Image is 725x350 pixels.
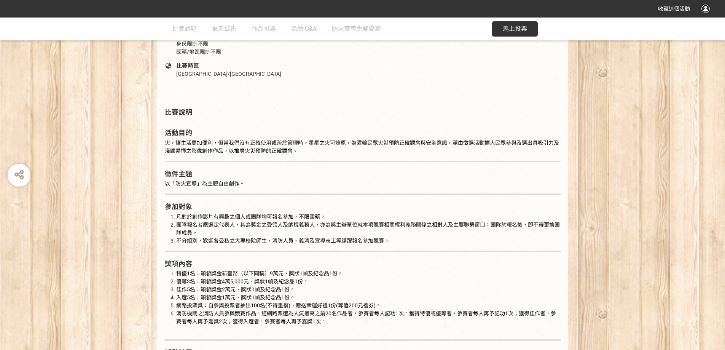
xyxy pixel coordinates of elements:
[165,107,561,117] div: 比賽說明
[176,62,199,69] span: 比賽時區
[252,25,276,32] span: 作品投票
[503,25,527,32] span: 馬上投票
[165,170,192,178] strong: 徵件主題
[165,260,192,268] strong: 獎項內容
[165,140,559,154] span: 火，讓生活更加便利，但當我們沒有正確使用或疏於管理時，星星之火可燎原，為灌輸民眾火災預防正確觀念與安全意識，藉由徵選活動擴大民眾參與及選出具吸引力及淺顯易懂之影像創作作品，以推廣火災預防的正確觀念。
[165,203,192,211] strong: 參加對象
[165,181,245,187] span: 以「防火宣導」為主題自由創作。
[176,222,560,236] span: 團隊報名者應選定代表人，其為獎金之受領人及納稅義務人，亦為與主辦單位就本項競賽相關權利義務關係之相對人及主要聯繫窗口；團隊於報名後，即不得更換團隊成員。
[165,129,192,137] strong: 活動目的
[492,21,538,37] button: 馬上投票
[252,18,276,40] a: 作品投票
[176,302,381,308] span: 網路投票獎：自參與投票者抽出100名(不得重複)，贈送幸運好禮1份(等值200元禮券)。
[176,278,308,284] span: 優等3名：頒發獎金4萬5,000元、獎狀1幀及紀念品1份。
[176,49,210,55] span: 國籍/地區限制
[198,41,208,47] span: 不限
[176,238,389,244] span: 不分組別，歡迎各公私立大專校院師生、消防人員、義消及宣導志工等踴躍報名參加競賽。
[176,286,295,292] span: 佳作5名：頒發獎金2萬元、獎狀1幀及紀念品1份。
[176,214,325,220] span: 凡對於創作影片有興趣之個人或團隊均可報名參加，不限國籍。
[176,71,281,77] span: [GEOGRAPHIC_DATA]/[GEOGRAPHIC_DATA]
[291,25,317,32] span: 活動 Q&A
[658,6,690,12] span: 收藏這個活動
[212,25,236,32] span: 最新公告
[176,310,556,324] span: 消防機關之消防人員參與競賽作品，經網路票選為人氣最高之前20名作品者，參賽者每人記功1次。獲得特優或優等者，參賽者每人再予記功1次；獲得佳作者，參賽者每人再予嘉獎2次；獲得入選者，參賽者每人再予...
[172,25,197,32] span: 比賽說明
[176,270,343,276] span: 特優1名：頒發獎金新臺幣（以下同稱）9萬元、獎狀1幀及紀念品1份。
[332,18,381,40] a: 防火宣導免費資源
[176,294,295,300] span: 入選5名：頒發獎金1萬元、獎狀1幀及紀念品1份。
[172,18,197,40] a: 比賽說明
[210,49,221,55] span: 不限
[212,18,236,40] a: 最新公告
[176,41,198,47] span: 身份限制
[332,25,381,32] span: 防火宣導免費資源
[291,18,317,40] a: 活動 Q&A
